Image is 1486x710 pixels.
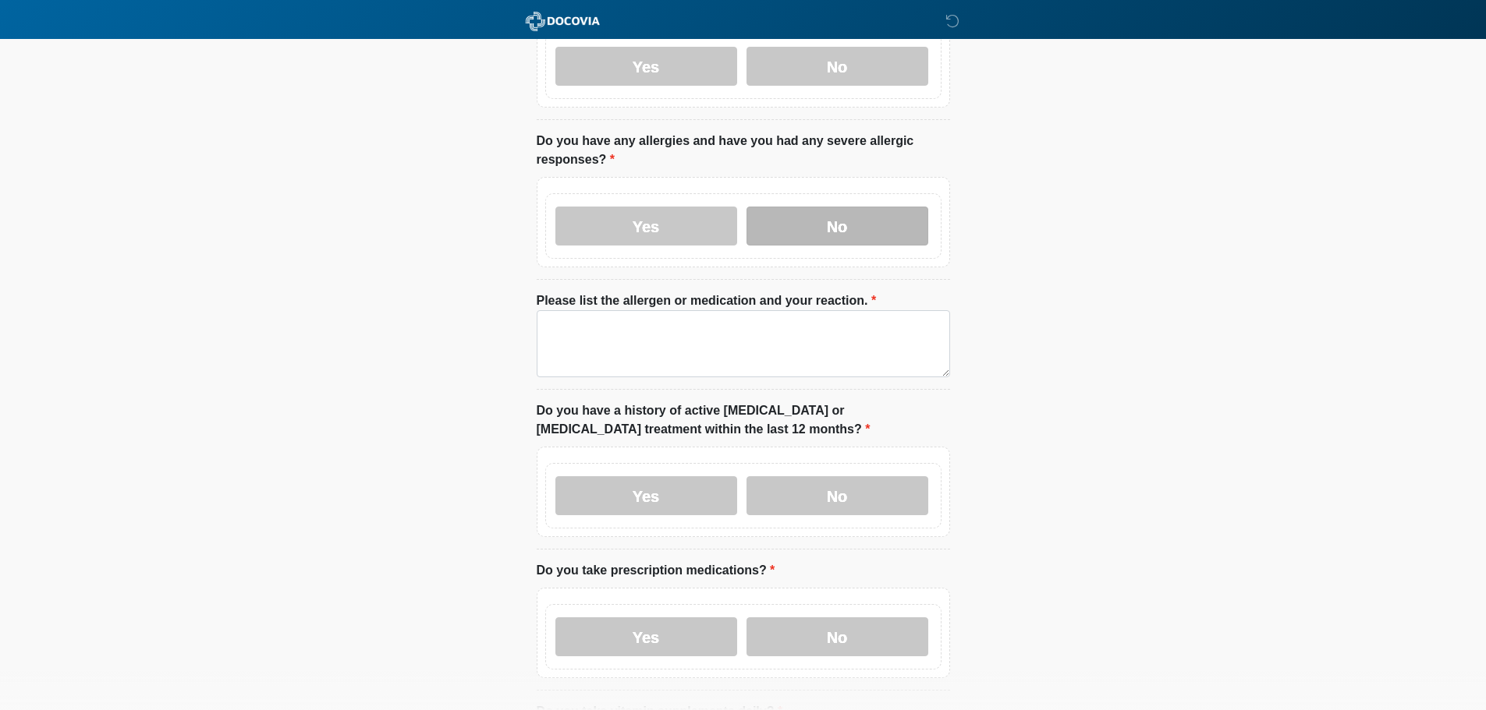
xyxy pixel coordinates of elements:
[537,401,950,439] label: Do you have a history of active [MEDICAL_DATA] or [MEDICAL_DATA] treatment within the last 12 mon...
[747,207,928,245] label: No
[537,561,775,580] label: Do you take prescription medications?
[555,617,737,656] label: Yes
[555,207,737,245] label: Yes
[747,617,928,656] label: No
[537,291,877,310] label: Please list the allergen or medication and your reaction.
[555,476,737,515] label: Yes
[747,47,928,86] label: No
[537,132,950,169] label: Do you have any allergies and have you had any severe allergic responses?
[555,47,737,86] label: Yes
[747,476,928,515] label: No
[521,12,605,31] img: ABC Med Spa- GFEase Logo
